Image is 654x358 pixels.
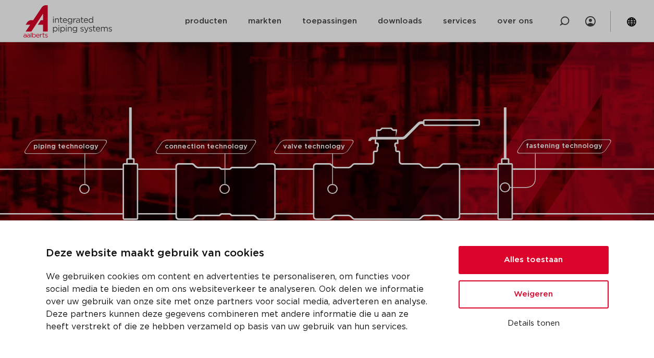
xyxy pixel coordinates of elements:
[526,143,602,150] span: fastening technology
[283,143,345,150] span: valve technology
[164,143,247,150] span: connection technology
[33,143,98,150] span: piping technology
[459,246,609,274] button: Alles toestaan
[459,280,609,308] button: Weigeren
[46,245,434,262] p: Deze website maakt gebruik van cookies
[459,315,609,332] button: Details tonen
[46,270,434,333] p: We gebruiken cookies om content en advertenties te personaliseren, om functies voor social media ...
